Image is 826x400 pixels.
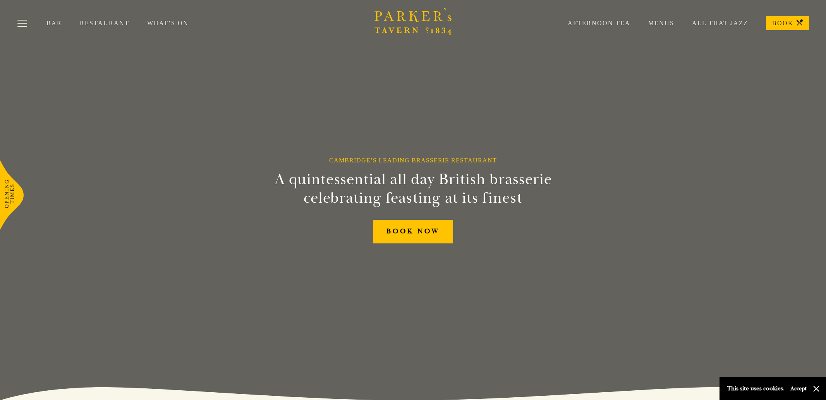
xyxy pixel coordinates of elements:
[812,385,820,393] button: Close and accept
[329,157,497,164] h1: Cambridge’s Leading Brasserie Restaurant
[373,220,453,243] a: BOOK NOW
[790,385,807,392] button: Accept
[237,170,590,207] h2: A quintessential all day British brasserie celebrating feasting at its finest
[727,383,785,394] p: This site uses cookies.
